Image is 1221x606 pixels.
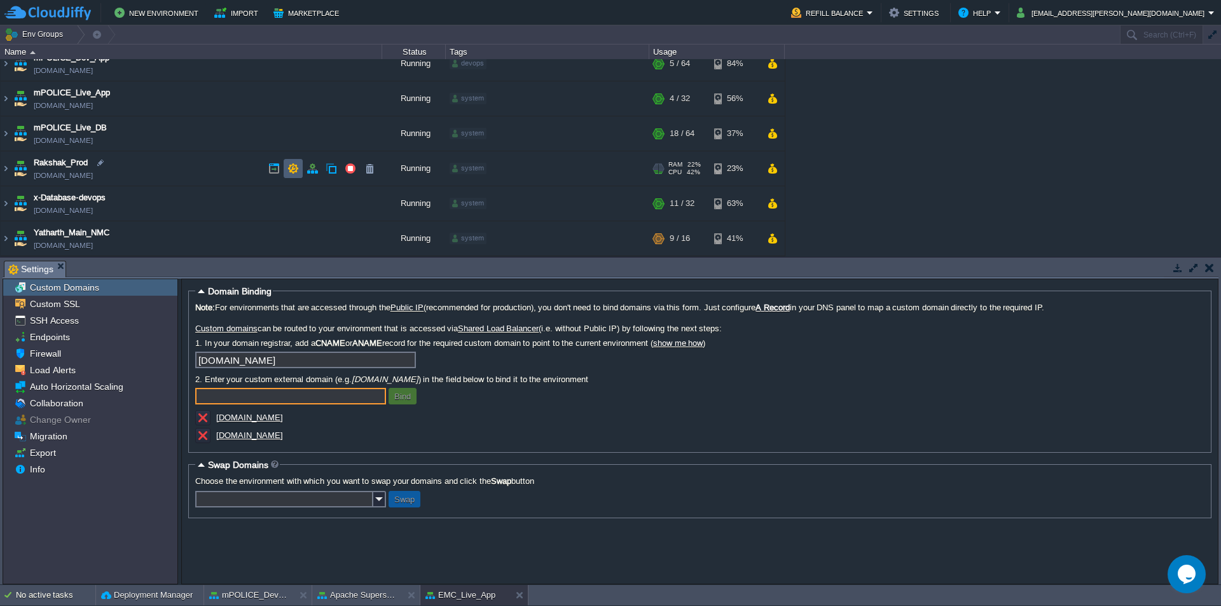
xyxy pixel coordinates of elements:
div: Running [382,116,446,151]
iframe: chat widget [1168,555,1208,593]
label: For environments that are accessed through the (recommended for production), you don't need to bi... [195,303,1204,312]
div: Status [383,45,445,59]
a: [DOMAIN_NAME] [34,239,93,252]
button: New Environment [114,5,202,20]
div: Running [382,186,446,221]
div: Tags [446,45,649,59]
a: mPOLICE_Live_App [34,86,110,99]
a: [DOMAIN_NAME] [216,430,283,440]
div: devops [450,58,486,69]
img: AMDAwAAAACH5BAEAAAAALAAAAAABAAEAAAICRAEAOw== [1,186,11,221]
a: [DOMAIN_NAME] [34,99,93,112]
div: 84% [714,46,755,81]
a: Yatharth_Main_NMC [34,226,109,239]
a: [DOMAIN_NAME] [216,413,283,422]
label: can be routed to your environment that is accessed via (i.e. without Public IP) by following the ... [195,324,1204,333]
button: Apache Superset (Sanpri BI) [317,589,397,602]
a: Auto Horizontal Scaling [27,381,125,392]
a: A Record [755,303,790,312]
span: Info [27,464,47,475]
a: mPOLICE_Live_DB [34,121,107,134]
div: 9 / 16 [670,221,690,256]
a: Custom SSL [27,298,82,310]
div: No active tasks [16,585,95,605]
span: [DOMAIN_NAME] [34,134,93,147]
a: Custom Domains [27,282,101,293]
div: 5 / 64 [670,46,690,81]
a: x-Database-devops [34,191,106,204]
span: Endpoints [27,331,72,343]
div: 37% [714,116,755,151]
button: Swap [390,493,418,505]
button: Bind [390,390,415,402]
div: Running [382,81,446,116]
button: Settings [889,5,942,20]
img: AMDAwAAAACH5BAEAAAAALAAAAAABAAEAAAICRAEAOw== [11,81,29,116]
img: AMDAwAAAACH5BAEAAAAALAAAAAABAAEAAAICRAEAOw== [30,51,36,54]
div: 63% [714,186,755,221]
img: AMDAwAAAACH5BAEAAAAALAAAAAABAAEAAAICRAEAOw== [1,221,11,256]
b: ANAME [352,338,382,348]
div: 18 / 64 [670,116,694,151]
div: Running [382,221,446,256]
img: AMDAwAAAACH5BAEAAAAALAAAAAABAAEAAAICRAEAOw== [11,221,29,256]
label: 1. In your domain registrar, add a or record for the required custom domain to point to the curre... [195,338,1204,348]
div: Name [1,45,382,59]
img: AMDAwAAAACH5BAEAAAAALAAAAAABAAEAAAICRAEAOw== [11,151,29,186]
img: AMDAwAAAACH5BAEAAAAALAAAAAABAAEAAAICRAEAOw== [1,151,11,186]
img: AMDAwAAAACH5BAEAAAAALAAAAAABAAEAAAICRAEAOw== [1,46,11,81]
button: Import [214,5,262,20]
div: system [450,163,486,174]
div: 11 / 32 [670,186,694,221]
span: Domain Binding [208,286,272,296]
a: Change Owner [27,414,93,425]
span: 22% [687,161,701,169]
b: CNAME [315,338,345,348]
a: [DOMAIN_NAME] [34,64,93,77]
b: Swap [491,476,511,486]
a: Export [27,447,58,458]
button: Env Groups [4,25,67,43]
div: 4 / 32 [670,81,690,116]
label: 2. Enter your custom external domain (e.g. ) in the field below to bind it to the environment [195,375,1204,384]
div: system [450,198,486,209]
a: show me how [653,338,703,348]
img: AMDAwAAAACH5BAEAAAAALAAAAAABAAEAAAICRAEAOw== [1,116,11,151]
button: Refill Balance [791,5,867,20]
a: Firewall [27,348,63,359]
button: EMC_Live_App [425,589,495,602]
span: [DOMAIN_NAME] [34,204,93,217]
img: CloudJiffy [4,5,91,21]
i: [DOMAIN_NAME] [352,375,418,384]
span: RAM [668,161,682,169]
span: Migration [27,430,69,442]
div: system [450,93,486,104]
b: Note: [195,303,215,312]
img: AMDAwAAAACH5BAEAAAAALAAAAAABAAEAAAICRAEAOw== [1,81,11,116]
div: system [450,233,486,244]
div: 23% [714,151,755,186]
button: Help [958,5,995,20]
a: Collaboration [27,397,85,409]
div: 41% [714,221,755,256]
a: Rakshak_Prod [34,156,88,169]
a: SSH Access [27,315,81,326]
a: [DOMAIN_NAME] [34,169,93,182]
div: system [450,128,486,139]
span: Load Alerts [27,364,78,376]
button: mPOLICE_Dev_App [209,589,289,602]
span: CPU [668,169,682,176]
a: Public IP [390,303,424,312]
